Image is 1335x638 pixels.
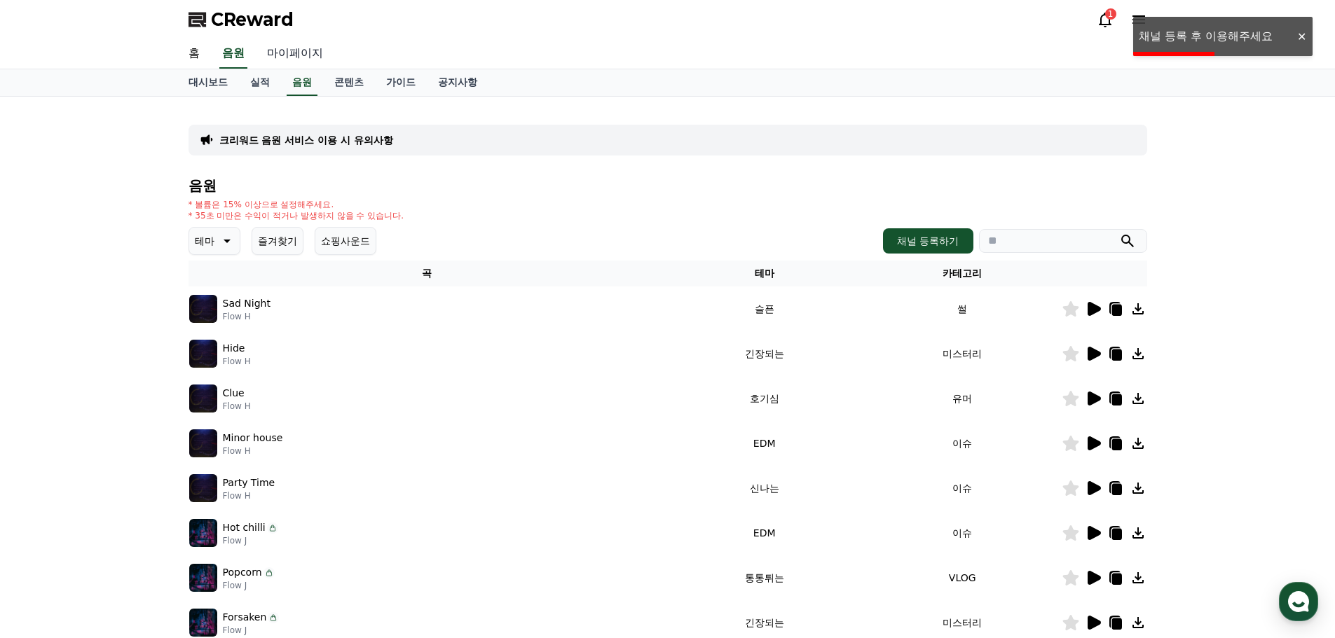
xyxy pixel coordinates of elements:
[223,296,271,311] p: Sad Night
[252,227,303,255] button: 즐겨찾기
[1097,11,1114,28] a: 1
[189,609,217,637] img: music
[665,511,863,555] td: EDM
[323,69,375,96] a: 콘텐츠
[223,431,283,445] p: Minor house
[189,564,217,592] img: music
[665,331,863,376] td: 긴장되는
[189,474,217,502] img: music
[93,444,181,479] a: 대화
[665,466,863,511] td: 신나는
[223,311,271,322] p: Flow H
[665,421,863,466] td: EDM
[256,39,334,69] a: 마이페이지
[223,356,251,367] p: Flow H
[189,384,217,412] img: music
[189,227,240,255] button: 테마
[863,286,1062,331] td: 썰
[287,69,317,96] a: 음원
[4,444,93,479] a: 홈
[189,429,217,457] img: music
[195,231,214,251] p: 테마
[863,511,1062,555] td: 이슈
[375,69,427,96] a: 가이드
[189,210,404,221] p: * 35초 미만은 수익이 적거나 발생하지 않을 수 있습니다.
[223,565,262,580] p: Popcorn
[223,580,275,591] p: Flow J
[863,376,1062,421] td: 유머
[665,376,863,421] td: 호기심
[128,466,145,477] span: 대화
[863,555,1062,600] td: VLOG
[223,520,266,535] p: Hot chilli
[223,341,245,356] p: Hide
[223,401,251,412] p: Flow H
[223,476,275,490] p: Party Time
[189,340,217,368] img: music
[665,555,863,600] td: 통통튀는
[189,261,666,286] th: 곡
[223,490,275,501] p: Flow H
[219,133,393,147] a: 크리워드 음원 서비스 이용 시 유의사항
[315,227,376,255] button: 쇼핑사운드
[217,465,233,476] span: 설정
[863,261,1062,286] th: 카테고리
[189,295,217,323] img: music
[665,286,863,331] td: 슬픈
[189,519,217,547] img: music
[863,421,1062,466] td: 이슈
[189,199,404,210] p: * 볼륨은 15% 이상으로 설정해주세요.
[177,69,239,96] a: 대시보드
[219,39,247,69] a: 음원
[223,445,283,457] p: Flow H
[189,8,294,31] a: CReward
[189,178,1147,193] h4: 음원
[181,444,269,479] a: 설정
[427,69,488,96] a: 공지사항
[177,39,211,69] a: 홈
[665,261,863,286] th: 테마
[223,625,280,636] p: Flow J
[223,535,278,546] p: Flow J
[223,386,245,401] p: Clue
[863,331,1062,376] td: 미스터리
[211,8,294,31] span: CReward
[44,465,53,476] span: 홈
[863,466,1062,511] td: 이슈
[883,228,973,254] button: 채널 등록하기
[239,69,281,96] a: 실적
[1105,8,1116,20] div: 1
[223,610,267,625] p: Forsaken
